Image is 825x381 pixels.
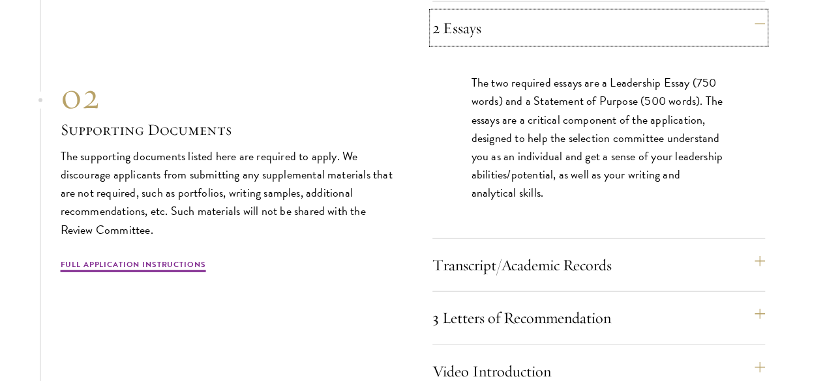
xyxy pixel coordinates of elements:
p: The two required essays are a Leadership Essay (750 words) and a Statement of Purpose (500 words)... [472,74,726,202]
h3: Supporting Documents [61,119,393,141]
div: 02 [61,73,393,119]
button: 2 Essays [432,12,765,44]
a: Full Application Instructions [61,259,206,274]
button: 3 Letters of Recommendation [432,302,765,333]
p: The supporting documents listed here are required to apply. We discourage applicants from submitt... [61,147,393,238]
button: Transcript/Academic Records [432,249,765,281]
